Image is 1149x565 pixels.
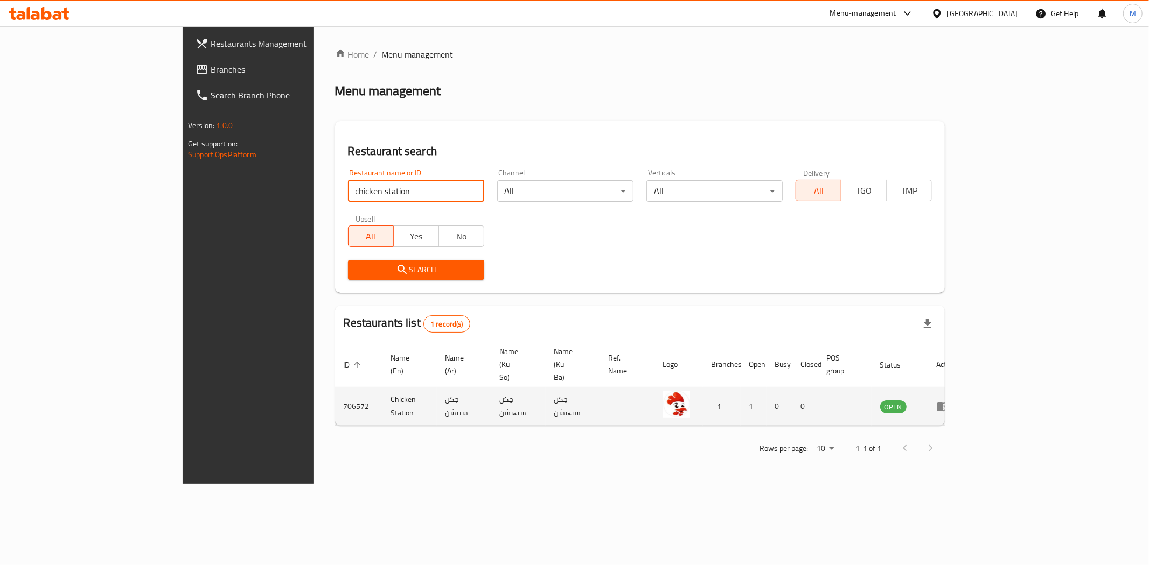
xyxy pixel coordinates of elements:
button: All [796,180,841,201]
span: POS group [827,351,859,377]
h2: Menu management [335,82,441,100]
div: Menu-management [830,7,896,20]
label: Delivery [803,169,830,176]
span: TMP [891,183,928,199]
button: Search [348,260,484,280]
div: Export file [915,311,941,337]
span: Branches [211,63,366,76]
td: 1 [741,387,767,426]
button: Yes [393,225,439,247]
th: Closed [792,342,818,387]
span: 1.0.0 [216,118,233,132]
button: No [438,225,484,247]
li: / [374,48,378,61]
button: All [348,225,394,247]
button: TGO [841,180,887,201]
h2: Restaurant search [348,143,932,159]
span: TGO [846,183,882,199]
th: Action [928,342,965,387]
td: Chicken Station [382,387,437,426]
th: Busy [767,342,792,387]
div: All [497,180,633,202]
span: Restaurants Management [211,37,366,50]
button: TMP [886,180,932,201]
span: No [443,229,480,244]
a: Support.OpsPlatform [188,147,256,161]
span: Status [880,358,915,371]
span: 1 record(s) [424,319,470,329]
p: Rows per page: [760,442,808,455]
span: Search [357,263,476,277]
span: Version: [188,118,214,132]
h2: Restaurants list [344,315,470,333]
td: 1 [703,387,741,426]
th: Open [741,342,767,387]
span: Name (Ku-Ba) [554,345,587,384]
a: Search Branch Phone [187,82,374,108]
td: چکن ستەیشن [491,387,546,426]
table: enhanced table [335,342,965,426]
input: Search for restaurant name or ID.. [348,180,484,202]
th: Branches [703,342,741,387]
span: Ref. Name [609,351,642,377]
span: Name (Ar) [445,351,478,377]
div: All [646,180,783,202]
td: 0 [767,387,792,426]
span: Name (En) [391,351,424,377]
nav: breadcrumb [335,48,945,61]
td: چکن ستەیشن [546,387,600,426]
span: Get support on: [188,137,238,151]
span: Name (Ku-So) [500,345,533,384]
a: Restaurants Management [187,31,374,56]
span: All [800,183,837,199]
p: 1-1 of 1 [855,442,881,455]
div: Rows per page: [812,441,838,457]
span: M [1130,8,1136,19]
label: Upsell [356,215,375,222]
th: Logo [654,342,703,387]
img: Chicken Station [663,391,690,418]
span: Search Branch Phone [211,89,366,102]
span: Yes [398,229,435,244]
td: 0 [792,387,818,426]
span: All [353,229,389,244]
td: جكن ستيشن [437,387,491,426]
span: ID [344,358,364,371]
span: Menu management [382,48,454,61]
a: Branches [187,56,374,82]
div: Total records count [423,315,470,333]
span: OPEN [880,401,907,413]
div: [GEOGRAPHIC_DATA] [947,8,1018,19]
